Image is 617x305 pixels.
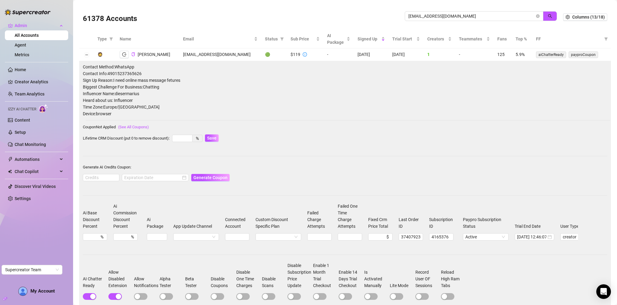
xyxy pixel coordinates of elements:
[459,52,460,57] span: -
[459,36,485,42] span: Teammates
[563,13,607,21] button: Columns (13/18)
[287,30,323,48] th: Sub Price
[307,210,332,230] label: Failed Charge Attempts
[548,14,552,18] span: search
[85,234,99,240] input: Ai Base Discount Percent
[3,296,7,301] span: build
[108,269,133,289] label: Allow Disabled Extension
[339,293,352,300] button: Enable 14 Days Trial Checkout
[83,165,131,169] span: Generate AI Credits Coupon:
[280,37,284,41] span: filter
[15,118,30,123] a: Content
[429,216,457,230] label: Subscription ID
[8,169,12,174] img: Chat Copilot
[536,51,566,58] span: aiChatterReady
[122,52,126,57] span: logout
[408,13,535,19] input: Search by UID / Name / Email / Creator Username
[83,110,607,117] span: Device: browser
[15,196,31,201] a: Settings
[303,52,307,57] span: info-circle
[427,36,447,42] span: Creators
[323,30,354,48] th: AI Package
[389,30,424,48] th: Trial Start
[8,23,13,28] span: crown
[354,30,389,48] th: Signed Up
[371,234,385,240] input: Fixed Crm Price Total
[236,293,250,300] button: Disable One Time Charges
[160,293,173,300] button: Alpha Tester
[15,52,29,57] a: Metrics
[291,36,315,42] span: Sub Price
[287,262,312,289] label: Disable Subscription Price Update
[596,284,611,299] div: Open Intercom Messenger
[441,293,454,300] button: Reload High Ram Tabs
[83,174,119,181] input: Credits
[265,36,278,42] span: Status
[536,14,540,18] button: close-circle
[313,262,337,289] label: Enable 1 Month Trial Checkout
[179,48,261,61] td: [EMAIL_ADDRESS][DOMAIN_NAME]
[160,276,184,289] label: Alpha Tester
[5,9,51,15] img: logo-BBDzfeDw.svg
[368,216,393,230] label: Fixed Crm Price Total
[560,223,583,230] label: User Type
[338,203,362,230] label: Failed One Time Charge Attempts
[30,288,55,294] span: My Account
[120,51,129,58] button: logout
[8,106,36,112] span: Izzy AI Chatter
[173,223,216,230] label: App Update Channel
[19,287,27,296] img: AD_cMMTxCeTpmN1d5MnKJ1j-_uXZCpTKapSSqNGg4PyXtR_tCW7gZXTNmFz2tpVv9LSyNV7ff1CaS4f4q0HLYKULQOwoM5GQR...
[415,269,440,289] label: Record User OF Sessions
[109,37,113,41] span: filter
[225,216,249,230] label: Connected Account
[399,234,423,240] input: Last Order ID
[427,52,430,57] span: 1
[192,135,203,142] div: %
[392,36,415,42] span: Trial Start
[262,276,286,289] label: Disable Scans
[327,32,345,46] span: AI Package
[339,269,363,289] label: Enable 14 Days Trial Checkout
[354,48,389,61] td: [DATE]
[15,154,58,164] span: Automations
[83,70,607,77] span: Contact Info: 49015237365626
[548,235,552,239] span: close-circle
[429,234,453,240] input: Subscription ID
[84,53,89,57] button: Collapse row
[517,234,546,240] input: Trial End Date
[15,130,26,135] a: Setup
[116,234,130,240] input: Ai Commission Discount Percent
[603,34,609,43] span: filter
[147,216,167,230] label: Ai Package
[15,21,58,30] span: Admin
[604,37,608,41] span: filter
[138,52,170,57] span: [PERSON_NAME]
[185,293,199,300] button: Beta Tester
[291,51,300,58] div: $119
[313,293,326,300] button: Enable 1 Month Trial Checkout
[83,125,116,129] span: Coupon Not Applied
[465,234,506,240] span: Active
[15,43,26,47] a: Agent
[256,216,301,230] label: Custom Discount Specific Plan
[207,136,217,140] span: Save
[262,293,275,300] button: Disable Scans
[83,90,607,97] span: Influencer Name: diesermarius
[441,269,465,289] label: Reload High Ram Tabs
[415,293,429,300] button: Record User OF Sessions
[83,276,107,289] label: AI Chatter Ready
[308,234,331,240] input: Failed Charge Attempts
[566,15,570,19] span: setting
[15,33,39,38] a: All Accounts
[113,203,141,230] label: Ai Commission Discount Percent
[83,136,170,140] span: Lifetime CRM Discount (put 0 to remove discount):
[225,233,249,241] input: Connected Account
[515,223,545,230] label: Trial End Date
[134,276,158,289] label: Allow Notifications
[8,157,13,162] span: thunderbolt
[211,293,224,300] button: Disable Coupons
[390,282,412,289] label: Lite Mode
[179,30,261,48] th: Email
[15,92,44,96] a: Team Analytics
